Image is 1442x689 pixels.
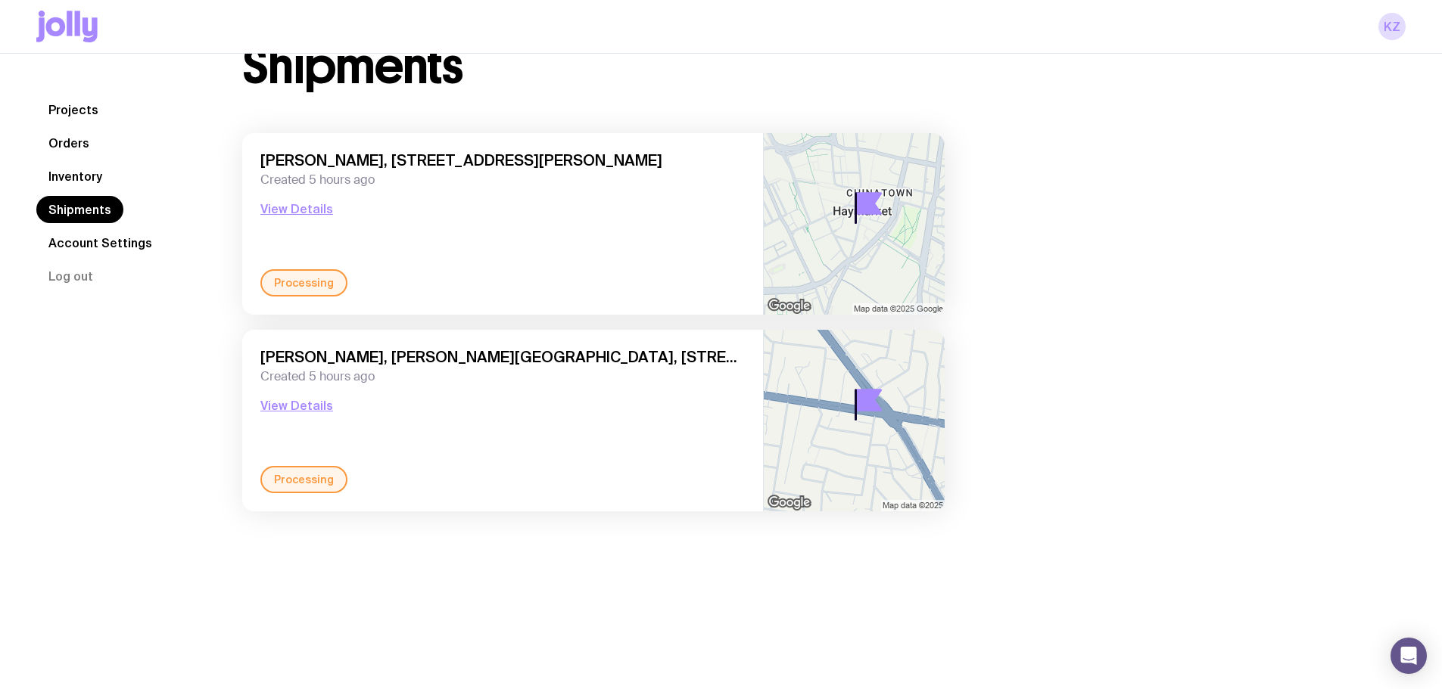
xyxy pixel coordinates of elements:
h1: Shipments [242,42,462,91]
span: Created 5 hours ago [260,369,745,384]
a: KZ [1378,13,1406,40]
span: Created 5 hours ago [260,172,745,188]
a: Account Settings [36,229,164,256]
div: Open Intercom Messenger [1391,638,1427,674]
a: Shipments [36,196,123,223]
button: Log out [36,262,105,290]
button: View Details [260,200,333,218]
div: Processing [260,466,347,493]
span: [PERSON_NAME], [STREET_ADDRESS][PERSON_NAME] [260,151,745,169]
button: View Details [260,396,333,414]
img: staticmap [764,133,945,315]
div: Processing [260,269,347,296]
a: Inventory [36,163,114,190]
a: Projects [36,96,111,123]
img: staticmap [764,330,945,511]
span: [PERSON_NAME], [PERSON_NAME][GEOGRAPHIC_DATA], [STREET_ADDRESS] [260,348,745,366]
a: Orders [36,129,101,157]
